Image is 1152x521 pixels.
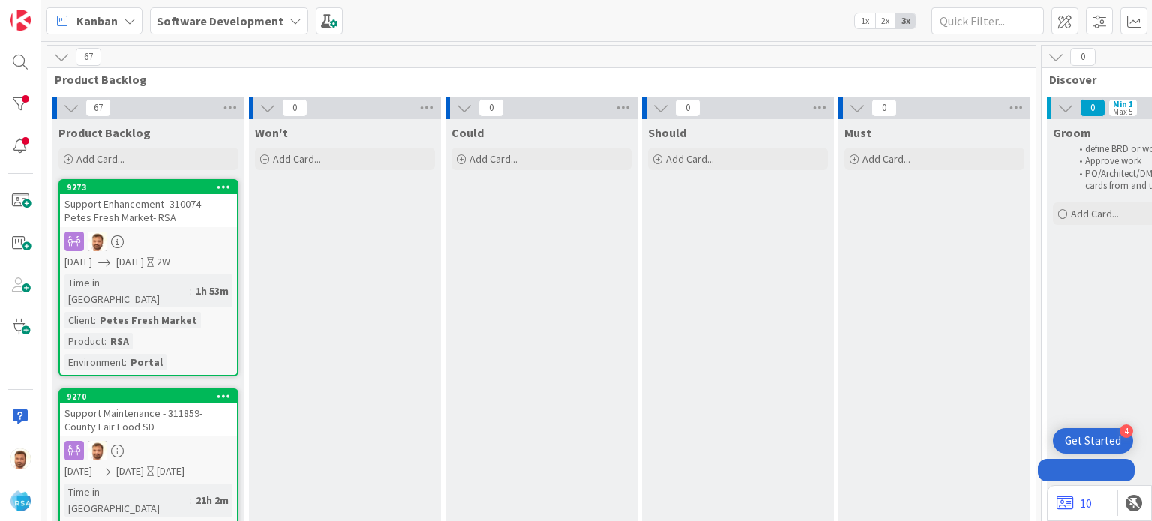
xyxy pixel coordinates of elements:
span: Product Backlog [55,72,1017,87]
div: Support Maintenance - 311859-County Fair Food SD [60,403,237,436]
div: AS [60,232,237,251]
img: AS [88,232,107,251]
span: [DATE] [116,463,144,479]
span: 0 [1070,48,1096,66]
div: Open Get Started checklist, remaining modules: 4 [1053,428,1133,454]
div: Petes Fresh Market [96,312,201,328]
img: AS [88,441,107,460]
div: Min 1 [1113,100,1133,108]
div: 4 [1120,424,1133,438]
div: Product [64,333,104,349]
img: AS [10,448,31,469]
span: Won't [255,125,288,140]
div: 9273 [60,181,237,194]
span: 67 [85,99,111,117]
a: 9273Support Enhancement- 310074- Petes Fresh Market- RSAAS[DATE][DATE]2WTime in [GEOGRAPHIC_DATA]... [58,179,238,376]
img: Visit kanbanzone.com [10,10,31,31]
span: Could [451,125,484,140]
span: : [190,283,192,299]
span: : [94,312,96,328]
input: Quick Filter... [931,7,1044,34]
div: Support Enhancement- 310074- Petes Fresh Market- RSA [60,194,237,227]
span: Add Card... [76,152,124,166]
span: [DATE] [64,463,92,479]
div: 21h 2m [192,492,232,508]
div: 1h 53m [192,283,232,299]
span: Add Card... [1071,207,1119,220]
div: 2W [157,254,170,270]
span: 0 [871,99,897,117]
span: Add Card... [666,152,714,166]
div: Time in [GEOGRAPHIC_DATA] [64,484,190,517]
span: Add Card... [862,152,910,166]
span: Should [648,125,686,140]
span: Product Backlog [58,125,151,140]
div: Environment [64,354,124,370]
span: : [124,354,127,370]
span: : [104,333,106,349]
span: : [190,492,192,508]
span: 0 [675,99,700,117]
span: Add Card... [273,152,321,166]
div: [DATE] [157,463,184,479]
span: 2x [875,13,895,28]
img: avatar [10,490,31,511]
span: 0 [1080,99,1105,117]
div: Get Started [1065,433,1121,448]
div: AS [60,441,237,460]
div: 9270Support Maintenance - 311859-County Fair Food SD [60,390,237,436]
span: 0 [478,99,504,117]
div: Max 5 [1113,108,1132,115]
span: Must [844,125,871,140]
a: 10 [1057,494,1092,512]
div: 9273Support Enhancement- 310074- Petes Fresh Market- RSA [60,181,237,227]
div: Time in [GEOGRAPHIC_DATA] [64,274,190,307]
div: RSA [106,333,133,349]
span: [DATE] [64,254,92,270]
div: 9270 [67,391,237,402]
span: 0 [282,99,307,117]
span: [DATE] [116,254,144,270]
span: Add Card... [469,152,517,166]
span: 1x [855,13,875,28]
div: Client [64,312,94,328]
div: 9273 [67,182,237,193]
span: 3x [895,13,916,28]
span: Groom [1053,125,1091,140]
span: 67 [76,48,101,66]
b: Software Development [157,13,283,28]
div: 9270 [60,390,237,403]
div: Portal [127,354,166,370]
span: Kanban [76,12,118,30]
